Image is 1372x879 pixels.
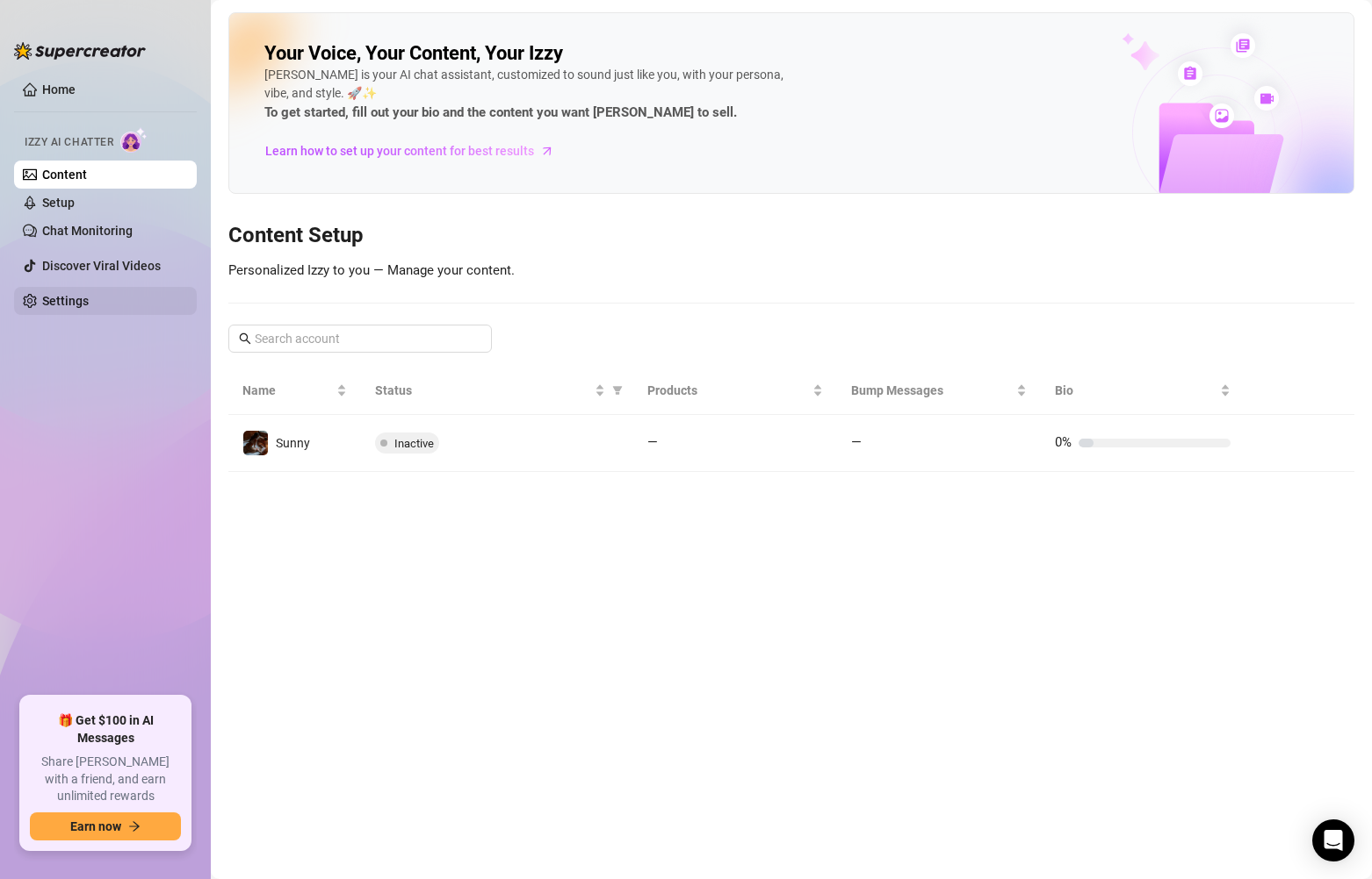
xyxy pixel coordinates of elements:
a: Setup [42,196,75,210]
span: Earn now [70,819,121,833]
span: Learn how to set up your content for best results [265,141,534,161]
span: Bump Messages [851,381,1013,400]
th: Products [633,367,837,415]
a: Discover Viral Videos [42,259,161,273]
a: Learn how to set up your content for best results [264,137,567,165]
span: arrow-right [538,142,556,160]
strong: To get started, fill out your bio and the content you want [PERSON_NAME] to sell. [264,104,737,120]
span: search [239,332,251,345]
span: Name [242,381,333,400]
img: ai-chatter-content-library-cLFOSyPT.png [1081,14,1354,193]
span: — [647,434,658,450]
button: Earn nowarrow-right [30,812,181,840]
img: logo-BBDzfeDw.svg [14,42,146,60]
span: Status [375,381,591,400]
span: Products [647,381,809,400]
h3: Content Setup [228,222,1354,250]
input: Search account [255,329,467,348]
img: Sunny [243,431,268,455]
span: filter [612,385,623,396]
span: Sunny [276,436,310,450]
span: Personalized Izzy to you — Manage your content. [228,262,515,278]
span: filter [609,377,626,404]
img: AI Chatter [120,127,148,153]
th: Status [361,367,633,415]
span: Izzy AI Chatter [25,134,113,151]
span: Bio [1055,381,1217,400]
span: Inactive [394,437,434,450]
span: 0% [1055,434,1072,450]
div: Open Intercom Messenger [1312,819,1354,861]
span: arrow-right [128,820,141,833]
th: Name [228,367,361,415]
div: [PERSON_NAME] is your AI chat assistant, customized to sound just like you, with your persona, vi... [264,66,791,124]
span: — [851,434,862,450]
a: Settings [42,294,89,308]
span: Share [PERSON_NAME] with a friend, and earn unlimited rewards [30,754,181,805]
h2: Your Voice, Your Content, Your Izzy [264,41,563,66]
a: Content [42,168,87,182]
span: 🎁 Get $100 in AI Messages [30,712,181,747]
th: Bump Messages [837,367,1041,415]
a: Home [42,82,76,96]
th: Bio [1041,367,1245,415]
a: Chat Monitoring [42,224,133,238]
